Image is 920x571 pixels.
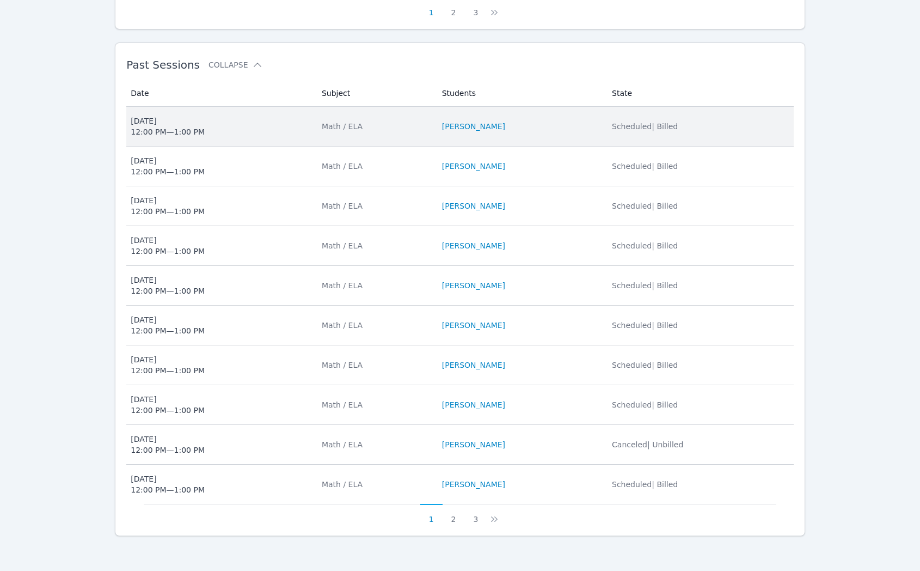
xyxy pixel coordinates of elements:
button: 1 [420,504,443,525]
span: Scheduled | Billed [612,361,678,369]
span: Canceled | Unbilled [612,440,683,449]
div: [DATE] 12:00 PM — 1:00 PM [131,195,205,217]
a: [PERSON_NAME] [442,439,505,450]
div: Math / ELA [322,161,429,172]
a: [PERSON_NAME] [442,201,505,211]
button: Collapse [208,59,263,70]
tr: [DATE]12:00 PM—1:00 PMMath / ELA[PERSON_NAME]Scheduled| Billed [126,147,794,186]
tr: [DATE]12:00 PM—1:00 PMMath / ELA[PERSON_NAME]Scheduled| Billed [126,226,794,266]
tr: [DATE]12:00 PM—1:00 PMMath / ELA[PERSON_NAME]Scheduled| Billed [126,306,794,345]
div: [DATE] 12:00 PM — 1:00 PM [131,473,205,495]
div: Math / ELA [322,201,429,211]
span: Scheduled | Billed [612,480,678,489]
div: Math / ELA [322,320,429,331]
tr: [DATE]12:00 PM—1:00 PMMath / ELA[PERSON_NAME]Scheduled| Billed [126,266,794,306]
div: Math / ELA [322,399,429,410]
div: Math / ELA [322,121,429,132]
a: [PERSON_NAME] [442,320,505,331]
div: [DATE] 12:00 PM — 1:00 PM [131,354,205,376]
a: [PERSON_NAME] [442,399,505,410]
tr: [DATE]12:00 PM—1:00 PMMath / ELA[PERSON_NAME]Scheduled| Billed [126,107,794,147]
span: Scheduled | Billed [612,162,678,171]
div: [DATE] 12:00 PM — 1:00 PM [131,275,205,296]
span: Scheduled | Billed [612,281,678,290]
div: Math / ELA [322,280,429,291]
tr: [DATE]12:00 PM—1:00 PMMath / ELA[PERSON_NAME]Canceled| Unbilled [126,425,794,465]
div: [DATE] 12:00 PM — 1:00 PM [131,314,205,336]
tr: [DATE]12:00 PM—1:00 PMMath / ELA[PERSON_NAME]Scheduled| Billed [126,385,794,425]
tr: [DATE]12:00 PM—1:00 PMMath / ELA[PERSON_NAME]Scheduled| Billed [126,465,794,504]
div: [DATE] 12:00 PM — 1:00 PM [131,155,205,177]
div: Math / ELA [322,479,429,490]
div: [DATE] 12:00 PM — 1:00 PM [131,235,205,257]
div: Math / ELA [322,240,429,251]
a: [PERSON_NAME] [442,240,505,251]
div: [DATE] 12:00 PM — 1:00 PM [131,116,205,137]
a: [PERSON_NAME] [442,360,505,370]
a: [PERSON_NAME] [442,161,505,172]
button: 2 [443,504,465,525]
span: Scheduled | Billed [612,241,678,250]
button: 3 [464,504,487,525]
th: State [605,80,794,107]
div: Math / ELA [322,439,429,450]
a: [PERSON_NAME] [442,121,505,132]
span: Scheduled | Billed [612,122,678,131]
div: Math / ELA [322,360,429,370]
span: Scheduled | Billed [612,400,678,409]
span: Scheduled | Billed [612,321,678,330]
div: [DATE] 12:00 PM — 1:00 PM [131,434,205,455]
th: Date [126,80,315,107]
a: [PERSON_NAME] [442,479,505,490]
tr: [DATE]12:00 PM—1:00 PMMath / ELA[PERSON_NAME]Scheduled| Billed [126,186,794,226]
div: [DATE] 12:00 PM — 1:00 PM [131,394,205,416]
tr: [DATE]12:00 PM—1:00 PMMath / ELA[PERSON_NAME]Scheduled| Billed [126,345,794,385]
th: Subject [315,80,436,107]
a: [PERSON_NAME] [442,280,505,291]
span: Past Sessions [126,58,200,71]
th: Students [436,80,605,107]
span: Scheduled | Billed [612,202,678,210]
